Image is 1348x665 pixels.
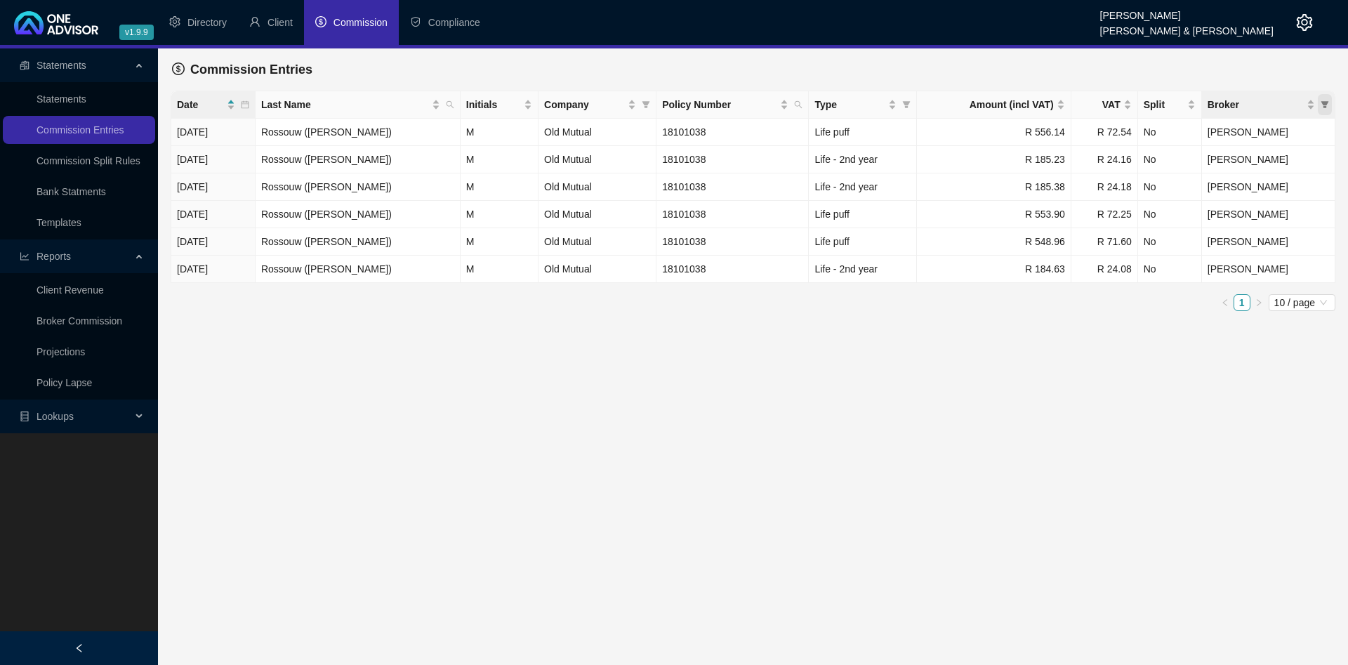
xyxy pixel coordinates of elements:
[814,263,878,275] span: Life - 2nd year
[1208,209,1288,220] span: [PERSON_NAME]
[1100,4,1274,19] div: [PERSON_NAME]
[1077,97,1121,112] span: VAT
[662,97,777,112] span: Policy Number
[1208,126,1288,138] span: [PERSON_NAME]
[1208,236,1288,247] span: [PERSON_NAME]
[544,181,592,192] span: Old Mutual
[37,315,122,327] a: Broker Commission
[37,60,86,71] span: Statements
[544,263,592,275] span: Old Mutual
[169,16,180,27] span: setting
[656,173,809,201] td: 18101038
[461,201,538,228] td: M
[172,62,185,75] span: dollar
[1217,294,1234,311] button: left
[899,94,913,115] span: filter
[333,17,388,28] span: Commission
[171,119,256,146] td: [DATE]
[1221,298,1229,307] span: left
[1208,97,1304,112] span: Broker
[249,16,260,27] span: user
[917,146,1071,173] td: R 185.23
[190,62,312,77] span: Commission Entries
[642,100,650,109] span: filter
[37,155,140,166] a: Commission Split Rules
[119,25,154,40] span: v1.9.9
[809,91,916,119] th: Type
[461,146,538,173] td: M
[1234,294,1250,311] li: 1
[544,236,592,247] span: Old Mutual
[171,173,256,201] td: [DATE]
[1071,91,1138,119] th: VAT
[1071,256,1138,283] td: R 24.08
[1318,94,1332,115] span: filter
[171,228,256,256] td: [DATE]
[256,256,461,283] td: Rossouw ([PERSON_NAME])
[37,411,74,422] span: Lookups
[14,11,98,34] img: 2df55531c6924b55f21c4cf5d4484680-logo-light.svg
[1321,100,1329,109] span: filter
[1071,228,1138,256] td: R 71.60
[814,154,878,165] span: Life - 2nd year
[443,94,457,115] span: search
[814,97,885,112] span: Type
[256,119,461,146] td: Rossouw ([PERSON_NAME])
[466,97,521,112] span: Initials
[902,100,911,109] span: filter
[37,217,81,228] a: Templates
[171,146,256,173] td: [DATE]
[37,346,85,357] a: Projections
[37,251,71,262] span: Reports
[1100,19,1274,34] div: [PERSON_NAME] & [PERSON_NAME]
[256,173,461,201] td: Rossouw ([PERSON_NAME])
[37,124,124,136] a: Commission Entries
[544,97,625,112] span: Company
[791,94,805,115] span: search
[1208,181,1288,192] span: [PERSON_NAME]
[74,643,84,653] span: left
[917,256,1071,283] td: R 184.63
[410,16,421,27] span: safety
[256,91,461,119] th: Last Name
[814,126,850,138] span: Life puff
[461,173,538,201] td: M
[1138,256,1202,283] td: No
[461,91,538,119] th: Initials
[1217,294,1234,311] li: Previous Page
[544,154,592,165] span: Old Mutual
[1250,294,1267,311] button: right
[917,228,1071,256] td: R 548.96
[37,377,92,388] a: Policy Lapse
[1250,294,1267,311] li: Next Page
[461,256,538,283] td: M
[256,228,461,256] td: Rossouw ([PERSON_NAME])
[238,94,252,115] span: calendar
[1071,173,1138,201] td: R 24.18
[37,93,86,105] a: Statements
[1071,119,1138,146] td: R 72.54
[315,16,326,27] span: dollar
[917,173,1071,201] td: R 185.38
[20,60,29,70] span: reconciliation
[1269,294,1335,311] div: Page Size
[187,17,227,28] span: Directory
[1138,201,1202,228] td: No
[656,146,809,173] td: 18101038
[544,126,592,138] span: Old Mutual
[917,119,1071,146] td: R 556.14
[256,201,461,228] td: Rossouw ([PERSON_NAME])
[461,228,538,256] td: M
[923,97,1054,112] span: Amount (incl VAT)
[639,94,653,115] span: filter
[1202,91,1335,119] th: Broker
[171,201,256,228] td: [DATE]
[1071,146,1138,173] td: R 24.16
[1071,201,1138,228] td: R 72.25
[1208,154,1288,165] span: [PERSON_NAME]
[1255,298,1263,307] span: right
[20,411,29,421] span: database
[544,209,592,220] span: Old Mutual
[428,17,480,28] span: Compliance
[177,97,224,112] span: Date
